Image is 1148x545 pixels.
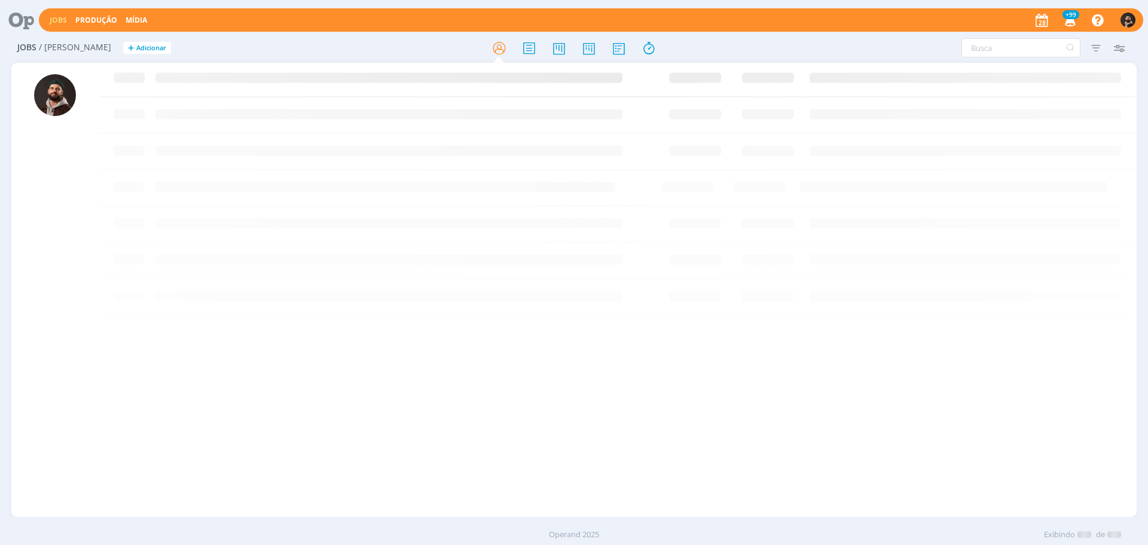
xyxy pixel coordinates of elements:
[50,15,67,25] a: Jobs
[17,42,36,53] span: Jobs
[1044,529,1075,541] span: Exibindo
[122,16,151,25] button: Mídia
[126,15,147,25] a: Mídia
[1057,10,1082,31] button: +99
[46,16,71,25] button: Jobs
[1096,529,1105,541] span: de
[961,38,1080,57] input: Busca
[128,42,134,54] span: +
[39,42,111,53] span: / [PERSON_NAME]
[123,42,171,54] button: +Adicionar
[72,16,121,25] button: Produção
[136,44,166,52] span: Adicionar
[1120,10,1136,31] button: D
[75,15,117,25] a: Produção
[34,74,76,116] img: D
[1062,10,1079,19] span: +99
[1120,13,1135,28] img: D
